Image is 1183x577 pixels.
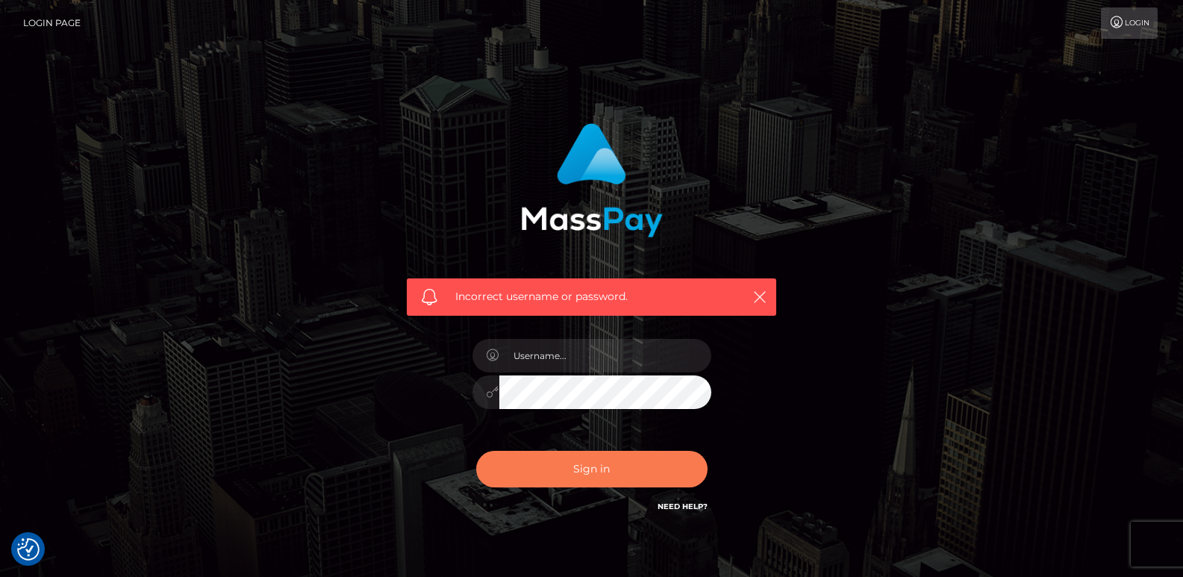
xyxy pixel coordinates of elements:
[17,538,40,561] button: Consent Preferences
[499,339,711,372] input: Username...
[476,451,708,487] button: Sign in
[17,538,40,561] img: Revisit consent button
[1101,7,1158,39] a: Login
[23,7,81,39] a: Login Page
[455,289,728,305] span: Incorrect username or password.
[658,502,708,511] a: Need Help?
[521,123,663,237] img: MassPay Login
